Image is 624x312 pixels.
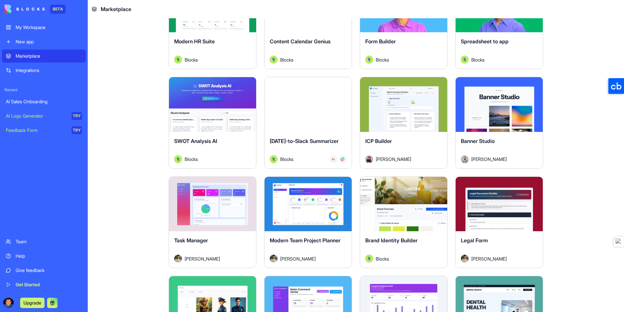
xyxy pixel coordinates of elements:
[376,56,389,63] span: Blocks
[461,155,469,163] img: Avatar
[365,38,396,45] span: Form Builder
[16,67,82,74] div: Integrations
[2,87,86,92] span: Recent
[2,95,86,108] a: AI Sales Onboarding
[270,155,278,163] img: Avatar
[16,53,82,59] div: Marketplace
[455,177,543,268] a: Legal FormAvatar[PERSON_NAME]
[20,298,45,308] button: Upgrade
[461,38,509,45] span: Spreadsheet to app
[174,155,182,163] img: Avatar
[71,112,82,120] div: TRY
[2,50,86,63] a: Marketplace
[174,38,215,45] span: Modern HR Suite
[6,98,82,105] div: AI Sales Onboarding
[2,235,86,248] a: Team
[365,56,373,64] img: Avatar
[2,21,86,34] a: My Workspace
[174,56,182,64] img: Avatar
[270,56,278,64] img: Avatar
[376,255,389,262] span: Blocks
[16,267,82,274] div: Give feedback
[2,35,86,48] a: New app
[280,156,293,163] span: Blocks
[461,255,469,262] img: Avatar
[365,255,373,262] img: Avatar
[169,77,256,169] a: SWOT Analysis AIAvatarBlocks
[174,255,182,262] img: Avatar
[185,255,220,262] span: [PERSON_NAME]
[365,237,418,244] span: Brand Identity Builder
[2,264,86,277] a: Give feedback
[174,237,208,244] span: Task Manager
[185,56,198,63] span: Blocks
[461,138,495,144] span: Banner Studio
[2,64,86,77] a: Integrations
[2,249,86,262] a: Help
[3,298,14,308] img: ACg8ocKCMhZCKw_xTP6kPP60aVvH2aVPedTku8EPThS63vNn2PSDl_gljA=s96-c
[20,299,45,306] a: Upgrade
[5,5,66,14] a: BETA
[461,237,488,244] span: Legal Form
[471,56,485,63] span: Blocks
[16,38,82,45] div: New app
[6,113,67,119] div: AI Logo Generator
[341,157,344,161] img: Slack_i955cf.svg
[169,177,256,268] a: Task ManagerAvatar[PERSON_NAME]
[455,77,543,169] a: Banner StudioAvatar[PERSON_NAME]
[16,24,82,31] div: My Workspace
[16,281,82,288] div: Get Started
[280,255,316,262] span: [PERSON_NAME]
[270,38,331,45] span: Content Calendar Genius
[185,156,198,163] span: Blocks
[360,77,448,169] a: ICP BuilderAvatar[PERSON_NAME]
[71,126,82,134] div: TRY
[471,255,507,262] span: [PERSON_NAME]
[6,127,67,134] div: Feedback Form
[50,5,66,14] div: BETA
[264,77,352,169] a: [DATE]-to-Slack SummarizerAvatarBlocks
[471,156,507,163] span: [PERSON_NAME]
[270,138,339,144] span: [DATE]-to-Slack Summarizer
[2,124,86,137] a: Feedback FormTRY
[270,255,278,262] img: Avatar
[376,156,411,163] span: [PERSON_NAME]
[101,5,131,13] span: Marketplace
[270,237,341,244] span: Modern Team Project Planner
[264,177,352,268] a: Modern Team Project PlannerAvatar[PERSON_NAME]
[16,253,82,259] div: Help
[360,177,448,268] a: Brand Identity BuilderAvatarBlocks
[365,138,392,144] span: ICP Builder
[5,5,45,14] img: logo
[2,109,86,122] a: AI Logo GeneratorTRY
[280,56,293,63] span: Blocks
[2,278,86,291] a: Get Started
[365,155,373,163] img: Avatar
[174,138,217,144] span: SWOT Analysis AI
[16,238,82,245] div: Team
[331,157,335,161] img: Monday_mgmdm1.svg
[461,56,469,64] img: Avatar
